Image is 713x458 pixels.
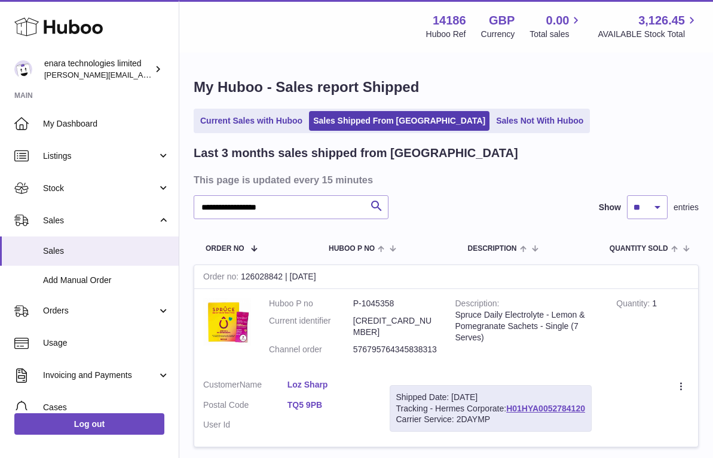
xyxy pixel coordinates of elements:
[203,380,240,389] span: Customer
[43,118,170,130] span: My Dashboard
[203,272,241,284] strong: Order no
[43,305,157,316] span: Orders
[206,245,244,253] span: Order No
[287,379,372,391] a: Loz Sharp
[329,245,375,253] span: Huboo P no
[616,299,652,311] strong: Quantity
[481,29,515,40] div: Currency
[14,413,164,435] a: Log out
[194,78,699,97] h1: My Huboo - Sales report Shipped
[269,298,353,309] dt: Huboo P no
[14,60,32,78] img: Dee@enara.co
[492,111,587,131] a: Sales Not With Huboo
[44,58,152,81] div: enara technologies limited
[43,402,170,413] span: Cases
[43,215,157,226] span: Sales
[43,370,157,381] span: Invoicing and Payments
[269,315,353,338] dt: Current identifier
[203,419,287,431] dt: User Id
[353,344,437,355] dd: 576795764345838313
[43,337,170,349] span: Usage
[43,150,157,162] span: Listings
[396,392,585,403] div: Shipped Date: [DATE]
[455,309,599,343] div: Spruce Daily Electrolyte - Lemon & Pomegranate Sachets - Single (7 Serves)
[203,298,251,346] img: 1747669155.jpeg
[43,275,170,286] span: Add Manual Order
[353,298,437,309] dd: P-1045358
[43,183,157,194] span: Stock
[546,13,570,29] span: 0.00
[194,265,698,289] div: 126028842 | [DATE]
[674,202,699,213] span: entries
[44,70,240,79] span: [PERSON_NAME][EMAIL_ADDRESS][DOMAIN_NAME]
[269,344,353,355] dt: Channel order
[599,202,621,213] label: Show
[43,245,170,257] span: Sales
[506,404,585,413] a: H01HYA0052784120
[610,245,668,253] span: Quantity Sold
[287,399,372,411] a: TQ5 9PB
[353,315,437,338] dd: [CREDIT_CARD_NUMBER]
[194,173,696,186] h3: This page is updated every 15 minutes
[467,245,516,253] span: Description
[598,29,699,40] span: AVAILABLE Stock Total
[203,379,287,394] dt: Name
[433,13,466,29] strong: 14186
[194,145,518,161] h2: Last 3 months sales shipped from [GEOGRAPHIC_DATA]
[309,111,489,131] a: Sales Shipped From [GEOGRAPHIC_DATA]
[638,13,685,29] span: 3,126.45
[607,289,698,370] td: 1
[489,13,515,29] strong: GBP
[530,13,583,40] a: 0.00 Total sales
[530,29,583,40] span: Total sales
[203,399,287,414] dt: Postal Code
[390,385,592,432] div: Tracking - Hermes Corporate:
[396,414,585,425] div: Carrier Service: 2DAYMP
[196,111,307,131] a: Current Sales with Huboo
[426,29,466,40] div: Huboo Ref
[598,13,699,40] a: 3,126.45 AVAILABLE Stock Total
[455,299,500,311] strong: Description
